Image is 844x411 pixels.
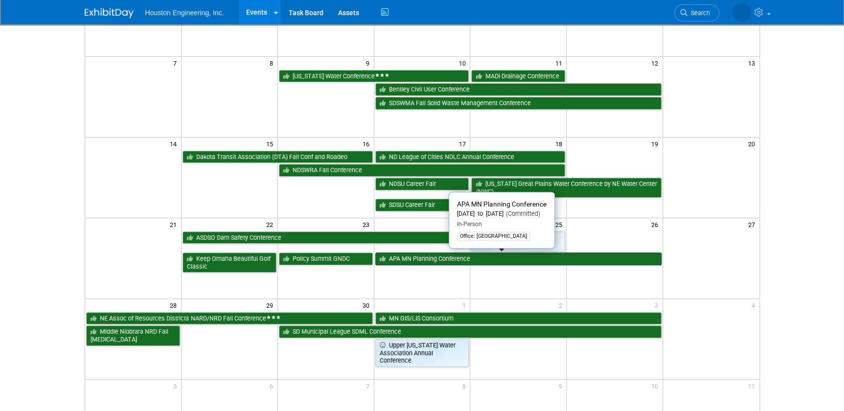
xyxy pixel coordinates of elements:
span: 23 [362,218,374,230]
span: 9 [557,380,566,392]
span: 10 [457,57,470,69]
span: 14 [169,137,181,150]
span: 13 [747,57,759,69]
div: Office: [GEOGRAPHIC_DATA] [457,232,530,241]
span: 25 [554,218,566,230]
span: 1 [461,299,470,311]
img: ExhibitDay [85,8,134,18]
a: NDSU Career Fair [375,178,469,190]
span: (Committed) [503,210,540,217]
span: 11 [747,380,759,392]
span: 7 [365,380,374,392]
span: 30 [362,299,374,311]
span: 27 [747,218,759,230]
span: 3 [654,299,662,311]
a: Search [674,4,719,22]
span: 21 [169,218,181,230]
span: 10 [650,380,662,392]
span: 17 [457,137,470,150]
span: 26 [650,218,662,230]
span: 16 [362,137,374,150]
a: ASDSO Dam Safety Conference [182,231,469,244]
a: Dakota Transit Association (DTA) Fall Conf and Roadeo [182,151,373,163]
span: 11 [554,57,566,69]
a: NDSWRA Fall Conference [279,164,566,177]
a: SDSU Career Fair [375,199,469,211]
span: 8 [269,57,277,69]
a: MADI Drainage Conference [471,70,565,83]
span: Search [687,9,710,17]
span: 6 [269,380,277,392]
div: [DATE] to [DATE] [457,210,547,218]
span: 22 [265,218,277,230]
a: [US_STATE] Water Conference [279,70,469,83]
span: 4 [751,299,759,311]
a: NE Assoc of Resources Districts NARD/NRD Fall Conference [86,312,373,325]
a: MN GIS/LIS Consortium [375,312,662,325]
span: 7 [172,57,181,69]
a: ND League of Cities NDLC Annual Conference [375,151,566,163]
span: 15 [265,137,277,150]
a: Policy Summit GNDC [279,252,373,265]
span: APA MN Planning Conference [457,200,547,208]
a: APA MN Planning Conference [375,252,662,265]
span: 19 [650,137,662,150]
span: 8 [461,380,470,392]
a: [US_STATE] Great Plains Water Conference by NE Water Center (NWC) [471,178,662,198]
span: 18 [554,137,566,150]
a: Keep Omaha Beautiful Golf Classic [182,252,276,273]
span: 2 [557,299,566,311]
span: 29 [265,299,277,311]
span: 12 [650,57,662,69]
a: Upper [US_STATE] Water Association Annual Conference [375,339,469,367]
span: 20 [747,137,759,150]
a: Middle Niobrara NRD Fall [MEDICAL_DATA] [86,325,180,345]
span: 9 [365,57,374,69]
span: Houston Engineering, Inc. [145,9,224,17]
span: In-Person [457,221,482,228]
span: 5 [172,380,181,392]
span: 28 [169,299,181,311]
a: SDSWMA Fall Solid Waste Management Conference [375,97,662,110]
a: Bentley Civil User Conference [375,83,662,96]
img: Heidi Joarnt [732,3,751,22]
a: SD Municipal League SDML Conference [279,325,662,338]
